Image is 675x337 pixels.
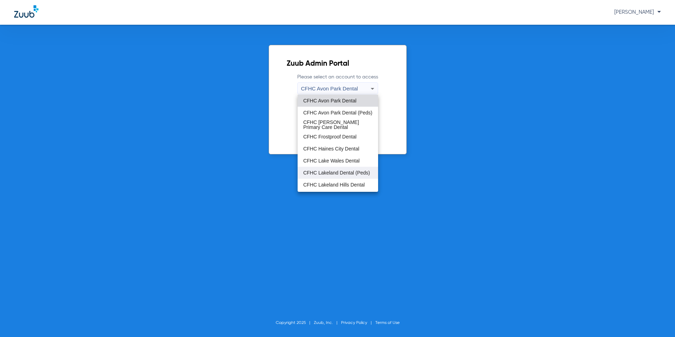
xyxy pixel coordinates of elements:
[303,182,365,187] span: CFHC Lakeland Hills Dental
[303,158,360,163] span: CFHC Lake Wales Dental
[303,134,357,139] span: CFHC Frostproof Dental
[303,170,370,175] span: CFHC Lakeland Dental (Peds)
[303,110,372,115] span: CFHC Avon Park Dental (Peds)
[303,146,359,151] span: CFHC Haines City Dental
[303,120,372,130] span: CFHC [PERSON_NAME] Primary Care Dental
[303,98,357,103] span: CFHC Avon Park Dental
